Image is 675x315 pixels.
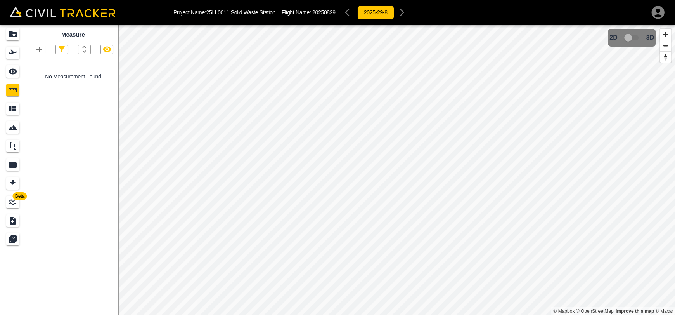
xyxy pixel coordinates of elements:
[357,5,394,20] button: 2025-29-8
[118,25,675,315] canvas: Map
[312,9,336,16] span: 20250829
[660,29,671,40] button: Zoom in
[173,9,275,16] p: Project Name: 25LL0011 Solid Waste Station
[576,308,614,314] a: OpenStreetMap
[9,6,116,17] img: Civil Tracker
[282,9,336,16] p: Flight Name:
[621,30,643,45] span: 3D model not uploaded yet
[616,308,654,314] a: Map feedback
[655,308,673,314] a: Maxar
[646,34,654,41] span: 3D
[609,34,617,41] span: 2D
[553,308,575,314] a: Mapbox
[660,40,671,51] button: Zoom out
[660,51,671,63] button: Reset bearing to north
